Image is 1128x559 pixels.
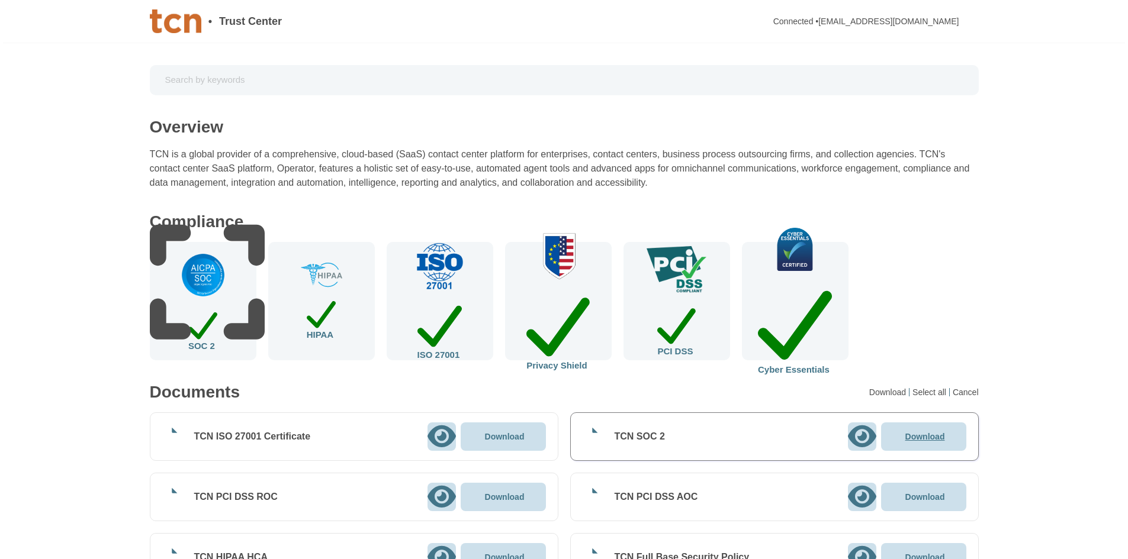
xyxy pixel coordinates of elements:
[953,388,979,396] div: Cancel
[150,384,240,400] div: Documents
[150,147,979,190] div: TCN is a global provider of a comprehensive, cloud-based (SaaS) contact center platform for enter...
[526,289,590,370] div: Privacy Shield
[219,16,282,27] span: Trust Center
[485,493,525,501] p: Download
[194,491,278,503] div: TCN PCI DSS ROC
[615,491,698,503] div: TCN PCI DSS AOC
[615,431,665,442] div: TCN SOC 2
[905,432,945,441] p: Download
[485,432,525,441] p: Download
[417,299,462,360] div: ISO 27001
[647,246,706,293] img: check
[523,232,593,279] img: check
[188,308,217,350] div: SOC 2
[208,16,212,27] span: •
[905,493,945,501] p: Download
[301,263,342,287] img: check
[758,280,832,374] div: Cyber Essentials
[158,70,970,91] input: Search by keywords
[414,243,465,290] img: check
[869,388,910,396] div: Download
[773,17,959,25] div: Connected • [EMAIL_ADDRESS][DOMAIN_NAME]
[757,228,834,270] img: check
[150,119,224,135] div: Overview
[912,388,950,396] div: Select all
[150,214,244,230] div: Compliance
[307,297,336,340] div: HIPAA
[194,431,311,442] div: TCN ISO 27001 Certificate
[150,9,201,33] img: Company Banner
[657,303,695,355] div: PCI DSS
